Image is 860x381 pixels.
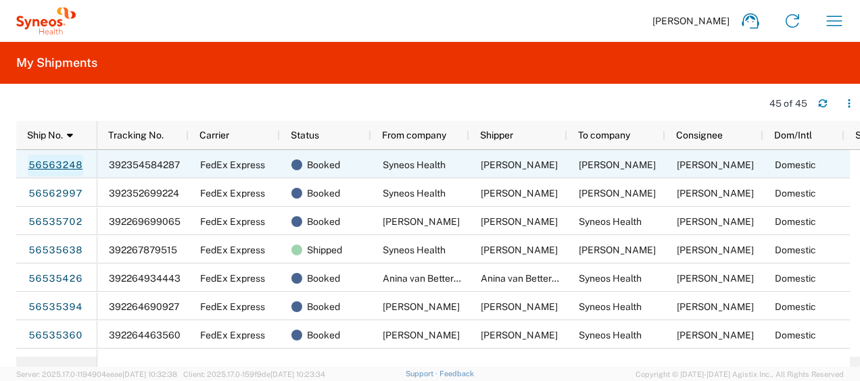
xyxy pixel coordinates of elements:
span: Domestic [775,188,816,199]
span: Dom/Intl [774,130,812,141]
span: Domestic [775,159,816,170]
span: From company [382,130,446,141]
span: Domestic [775,216,816,227]
span: Antoine Kouwonou [677,330,754,340]
span: Syneos Health [579,216,642,227]
span: Carrier [199,130,229,141]
span: [PERSON_NAME] [652,15,730,27]
span: Booked [307,207,340,236]
span: 392354584287 [109,159,180,170]
span: Rita Khder [677,159,754,170]
span: Anina van Betteray [383,273,464,284]
span: Syneos Health [383,159,446,170]
span: FedEx Express [200,245,265,255]
span: Consignee [676,130,723,141]
span: 392264463560 [109,330,181,340]
span: FedEx Express [200,159,265,170]
a: 56535638 [28,240,83,261]
span: Server: 2025.17.0-1194904eeae [16,370,177,378]
a: 56535702 [28,211,83,233]
span: Gabi Bünter [677,188,754,199]
span: Copyright © [DATE]-[DATE] Agistix Inc., All Rights Reserved [636,368,844,380]
span: FedEx Express [200,216,265,227]
a: 56562997 [28,183,83,205]
span: 392264934443 [109,273,181,284]
span: Syneos Health [579,273,642,284]
span: Antoine Kouwonou [677,273,754,284]
span: Domestic [775,330,816,340]
span: FedEx Express [200,188,265,199]
span: Shipper [480,130,513,141]
a: Feedback [439,370,474,378]
span: Ship No. [27,130,63,141]
span: Antoine Kouwonou [481,245,558,255]
span: Syneos Health [579,301,642,312]
span: New [307,349,327,378]
span: 392269699065 [109,216,181,227]
span: Nicole Schach-Feckler [383,330,460,340]
span: Booked [307,179,340,207]
span: Syneos Health [579,330,642,340]
a: 56522483 [28,353,83,375]
span: 392267879515 [109,245,177,255]
span: Domestic [775,245,816,255]
span: FedEx Express [200,301,265,312]
a: 56563248 [28,155,83,176]
span: Domestic [775,301,816,312]
span: [DATE] 10:32:38 [122,370,177,378]
span: Antoine Kouwonou [677,301,754,312]
span: Deepak Indapure [481,216,558,227]
span: Status [291,130,319,141]
span: Gabi Bünter [579,188,656,199]
span: Booked [307,321,340,349]
span: Domestic [775,273,816,284]
span: Rita Khder [579,159,656,170]
span: Antoine Kouwonou [481,159,558,170]
span: Deepak Indapure [383,216,460,227]
span: 392264690927 [109,301,179,312]
span: [DATE] 10:23:34 [270,370,325,378]
span: Booked [307,293,340,321]
h2: My Shipments [16,55,97,71]
span: Client: 2025.17.0-159f9de [183,370,325,378]
a: 56535360 [28,325,83,347]
a: 56535426 [28,268,83,290]
span: To company [578,130,630,141]
span: FedEx Express [200,273,265,284]
a: Support [406,370,439,378]
div: 45 of 45 [769,97,807,109]
a: 56535394 [28,297,83,318]
span: Booked [307,264,340,293]
span: 392352699224 [109,188,179,199]
span: Nicole Schach-Feckler [481,330,558,340]
span: Booked [307,151,340,179]
span: Antoine Kouwonou [677,216,754,227]
span: Syneos Health [383,188,446,199]
span: Bahadin Khasawneh [677,245,754,255]
span: Shipped [307,236,342,264]
span: Antoine Kouwonou [481,188,558,199]
span: Tracking No. [108,130,164,141]
span: FedEx Express [200,330,265,340]
span: Bahadin Khasawneh [579,245,656,255]
span: Alexandra Cremer [481,301,558,312]
span: Alexandra Cremer [383,301,460,312]
span: Syneos Health [383,245,446,255]
span: Anina van Betteray [481,273,562,284]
